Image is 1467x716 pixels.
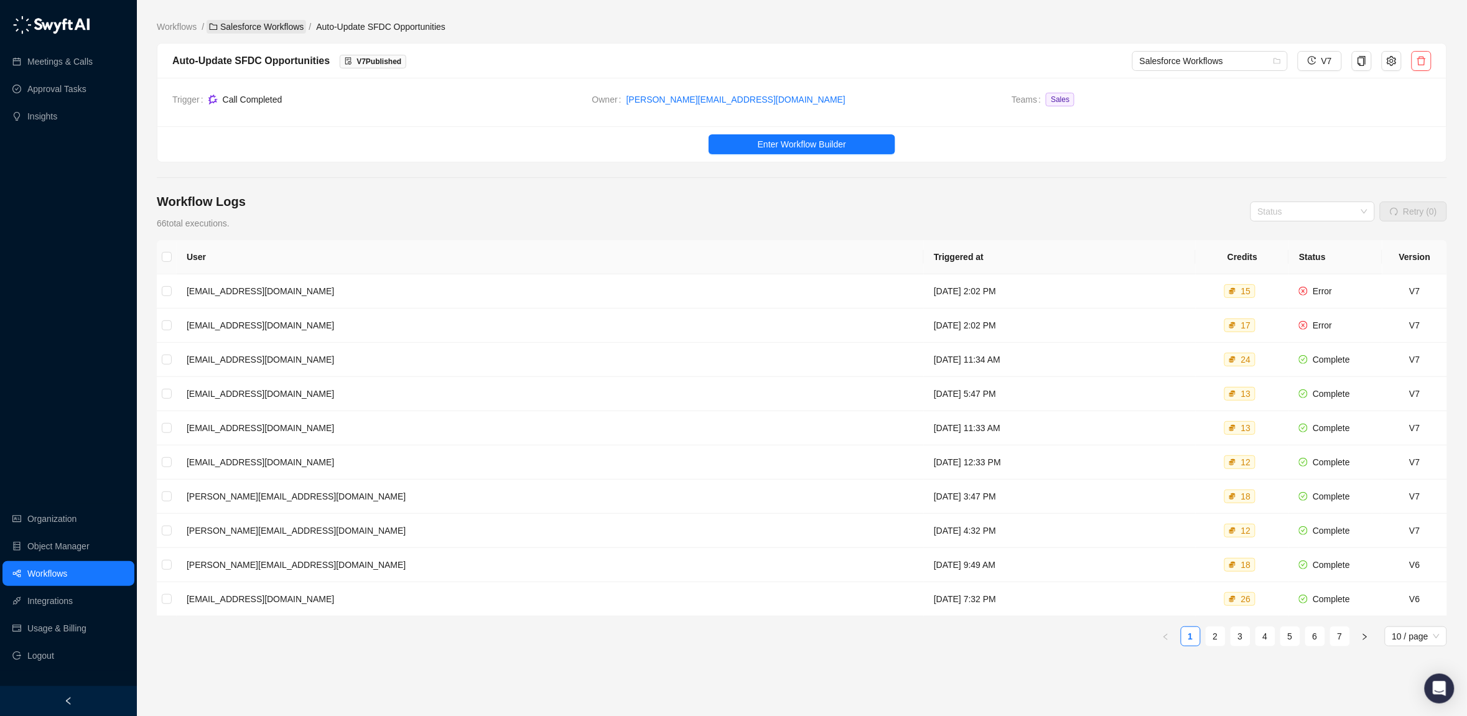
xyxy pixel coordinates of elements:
[758,137,846,151] span: Enter Workflow Builder
[924,274,1196,309] td: [DATE] 2:02 PM
[154,20,199,34] a: Workflows
[1306,627,1325,646] a: 6
[316,22,445,32] span: Auto-Update SFDC Opportunities
[1313,457,1350,467] span: Complete
[157,193,246,210] h4: Workflow Logs
[1305,626,1325,646] li: 6
[1410,320,1420,330] span: V 7
[12,16,90,34] img: logo-05li4sbe.png
[1410,491,1420,501] span: V 7
[157,218,230,228] span: 66 total executions.
[12,651,21,660] span: logout
[924,377,1196,411] td: [DATE] 5:47 PM
[924,411,1196,445] td: [DATE] 11:33 AM
[592,93,626,106] span: Owner
[177,548,924,582] td: [PERSON_NAME][EMAIL_ADDRESS][DOMAIN_NAME]
[1046,93,1074,106] span: Sales
[223,95,282,105] span: Call Completed
[1331,627,1349,646] a: 7
[64,697,73,705] span: left
[924,309,1196,343] td: [DATE] 2:02 PM
[27,561,67,586] a: Workflows
[27,49,93,74] a: Meetings & Calls
[1382,240,1447,274] th: Version
[1410,286,1420,296] span: V 7
[1410,389,1420,399] span: V 7
[1299,355,1308,364] span: check-circle
[27,588,73,613] a: Integrations
[27,77,86,101] a: Approval Tasks
[1330,626,1350,646] li: 7
[345,57,352,65] span: file-done
[1239,490,1254,503] div: 18
[177,514,924,548] td: [PERSON_NAME][EMAIL_ADDRESS][DOMAIN_NAME]
[1299,595,1308,603] span: check-circle
[1410,594,1420,604] span: V 6
[1140,52,1280,70] span: Salesforce Workflows
[177,445,924,480] td: [EMAIL_ADDRESS][DOMAIN_NAME]
[356,57,401,66] span: V 7 Published
[1425,674,1455,704] div: Open Intercom Messenger
[1181,626,1201,646] li: 1
[924,445,1196,480] td: [DATE] 12:33 PM
[1299,321,1308,330] span: close-circle
[1239,524,1254,537] div: 12
[177,343,924,377] td: [EMAIL_ADDRESS][DOMAIN_NAME]
[1206,627,1225,646] a: 2
[1313,491,1350,501] span: Complete
[1385,626,1447,646] div: Page Size
[1156,626,1176,646] li: Previous Page
[1357,56,1367,66] span: copy
[177,274,924,309] td: [EMAIL_ADDRESS][DOMAIN_NAME]
[1410,526,1420,536] span: V 7
[1239,388,1254,400] div: 13
[1392,627,1440,646] span: 10 / page
[207,20,306,34] a: folder Salesforce Workflows
[1239,285,1254,297] div: 15
[1361,633,1369,641] span: right
[1313,423,1350,433] span: Complete
[1299,389,1308,398] span: check-circle
[1298,51,1342,71] button: V7
[1308,56,1316,65] span: history
[27,534,90,559] a: Object Manager
[1410,423,1420,433] span: V 7
[924,548,1196,582] td: [DATE] 9:49 AM
[1321,54,1332,68] span: V7
[1417,56,1427,66] span: delete
[1313,320,1332,330] span: Error
[1299,424,1308,432] span: check-circle
[1162,633,1170,641] span: left
[27,104,57,129] a: Insights
[1231,626,1250,646] li: 3
[177,582,924,616] td: [EMAIL_ADDRESS][DOMAIN_NAME]
[1012,93,1046,111] span: Teams
[1313,594,1350,604] span: Complete
[1280,626,1300,646] li: 5
[1181,627,1200,646] a: 1
[1196,240,1289,274] th: Credits
[1355,626,1375,646] li: Next Page
[626,93,845,106] a: [PERSON_NAME][EMAIL_ADDRESS][DOMAIN_NAME]
[1387,56,1397,66] span: setting
[1239,353,1254,366] div: 24
[1313,526,1350,536] span: Complete
[1355,626,1375,646] button: right
[208,95,218,105] img: gong-Dwh8HbPa.png
[177,240,924,274] th: User
[1299,458,1308,467] span: check-circle
[1410,560,1420,570] span: V 6
[27,506,77,531] a: Organization
[1410,355,1420,365] span: V 7
[1299,560,1308,569] span: check-circle
[1313,389,1350,399] span: Complete
[202,20,204,34] li: /
[1299,287,1308,295] span: close-circle
[177,411,924,445] td: [EMAIL_ADDRESS][DOMAIN_NAME]
[157,134,1446,154] a: Enter Workflow Builder
[172,93,208,106] span: Trigger
[309,20,311,34] li: /
[924,514,1196,548] td: [DATE] 4:32 PM
[1410,457,1420,467] span: V 7
[924,240,1196,274] th: Triggered at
